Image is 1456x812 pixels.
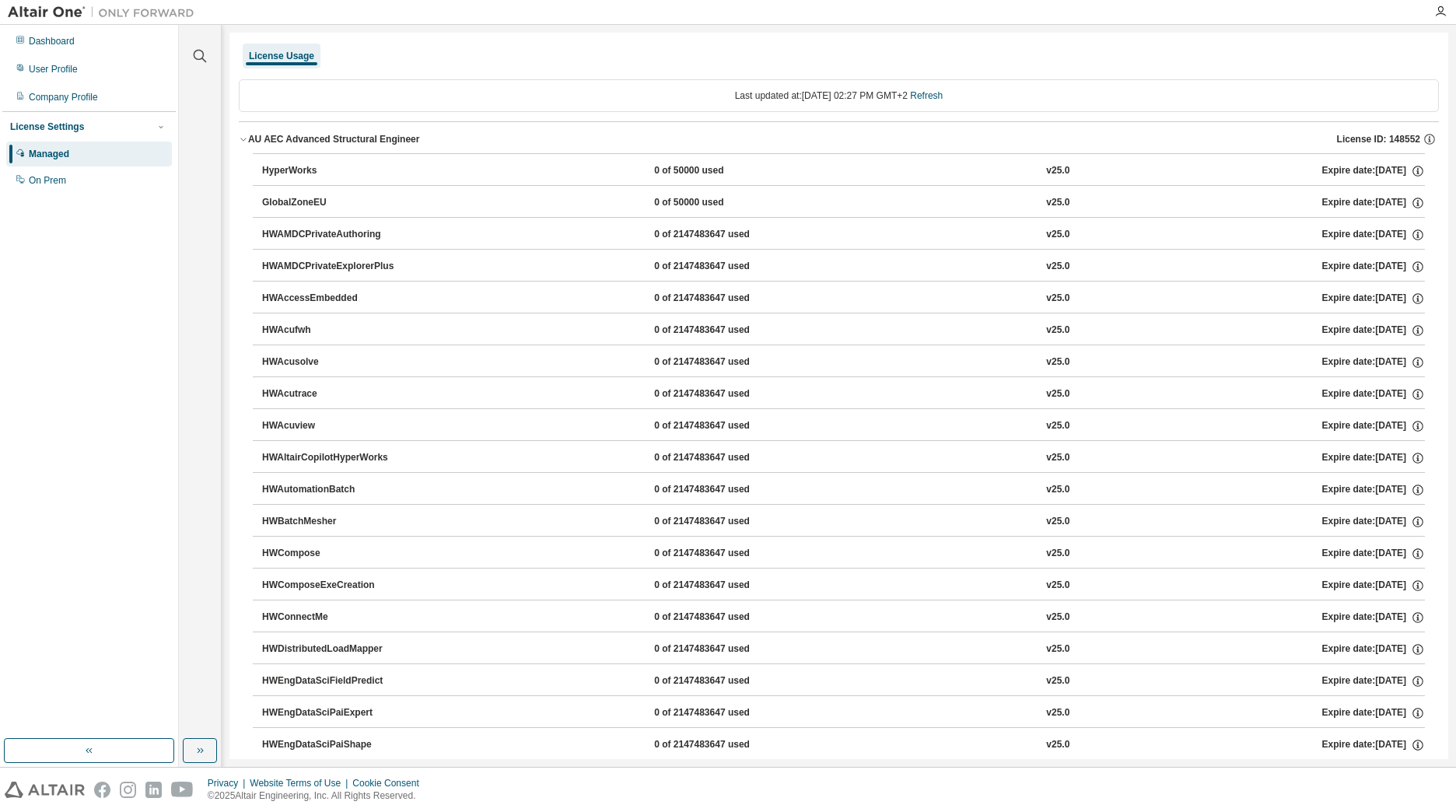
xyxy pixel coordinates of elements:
[1322,579,1425,593] div: Expire date: [DATE]
[1322,483,1425,497] div: Expire date: [DATE]
[1046,355,1069,369] div: v25.0
[262,377,1425,411] button: HWAcutrace0 of 2147483647 usedv25.0Expire date:[DATE]
[145,782,162,798] img: linkedin.svg
[262,196,402,210] div: GlobalZoneEU
[262,674,402,688] div: HWEngDataSciFieldPredict
[5,782,85,798] img: altair_logo.svg
[654,355,794,369] div: 0 of 2147483647 used
[262,632,1425,667] button: HWDistributedLoadMapper0 of 2147483647 usedv25.0Expire date:[DATE]
[262,738,402,752] div: HWEngDataSciPaiShape
[29,35,75,47] div: Dashboard
[29,148,69,160] div: Managed
[1322,324,1425,338] div: Expire date: [DATE]
[262,451,402,465] div: HWAltairCopilotHyperWorks
[1046,228,1069,242] div: v25.0
[654,515,794,529] div: 0 of 2147483647 used
[262,218,1425,252] button: HWAMDCPrivateAuthoring0 of 2147483647 usedv25.0Expire date:[DATE]
[1046,324,1069,338] div: v25.0
[262,505,1425,539] button: HWBatchMesher0 of 2147483647 usedv25.0Expire date:[DATE]
[262,419,402,433] div: HWAcuview
[1046,260,1069,274] div: v25.0
[1322,674,1425,688] div: Expire date: [DATE]
[1322,292,1425,306] div: Expire date: [DATE]
[654,164,794,178] div: 0 of 50000 used
[654,706,794,720] div: 0 of 2147483647 used
[250,777,352,789] div: Website Terms of Use
[94,782,110,798] img: facebook.svg
[262,409,1425,443] button: HWAcuview0 of 2147483647 usedv25.0Expire date:[DATE]
[654,196,794,210] div: 0 of 50000 used
[262,579,402,593] div: HWComposeExeCreation
[1322,228,1425,242] div: Expire date: [DATE]
[1046,674,1069,688] div: v25.0
[262,313,1425,348] button: HWAcufwh0 of 2147483647 usedv25.0Expire date:[DATE]
[654,547,794,561] div: 0 of 2147483647 used
[1046,611,1069,625] div: v25.0
[1046,515,1069,529] div: v25.0
[1322,706,1425,720] div: Expire date: [DATE]
[262,345,1425,380] button: HWAcusolve0 of 2147483647 usedv25.0Expire date:[DATE]
[29,63,78,75] div: User Profile
[654,260,794,274] div: 0 of 2147483647 used
[1046,579,1069,593] div: v25.0
[262,483,402,497] div: HWAutomationBatch
[1046,292,1069,306] div: v25.0
[29,174,66,187] div: On Prem
[262,260,402,274] div: HWAMDCPrivateExplorerPlus
[654,483,794,497] div: 0 of 2147483647 used
[262,611,402,625] div: HWConnectMe
[262,154,1425,188] button: HyperWorks0 of 50000 usedv25.0Expire date:[DATE]
[654,324,794,338] div: 0 of 2147483647 used
[262,696,1425,730] button: HWEngDataSciPaiExpert0 of 2147483647 usedv25.0Expire date:[DATE]
[171,782,194,798] img: youtube.svg
[654,419,794,433] div: 0 of 2147483647 used
[1322,738,1425,752] div: Expire date: [DATE]
[262,706,402,720] div: HWEngDataSciPaiExpert
[654,451,794,465] div: 0 of 2147483647 used
[1337,133,1420,145] span: License ID: 148552
[262,250,1425,284] button: HWAMDCPrivateExplorerPlus0 of 2147483647 usedv25.0Expire date:[DATE]
[262,387,402,401] div: HWAcutrace
[262,292,402,306] div: HWAccessEmbedded
[208,789,429,803] p: © 2025 Altair Engineering, Inc. All Rights Reserved.
[1322,196,1425,210] div: Expire date: [DATE]
[1322,642,1425,656] div: Expire date: [DATE]
[910,90,943,101] a: Refresh
[654,611,794,625] div: 0 of 2147483647 used
[120,782,136,798] img: instagram.svg
[1046,642,1069,656] div: v25.0
[262,515,402,529] div: HWBatchMesher
[1322,547,1425,561] div: Expire date: [DATE]
[262,728,1425,762] button: HWEngDataSciPaiShape0 of 2147483647 usedv25.0Expire date:[DATE]
[262,324,402,338] div: HWAcufwh
[239,79,1439,112] div: Last updated at: [DATE] 02:27 PM GMT+2
[239,122,1439,156] button: AU AEC Advanced Structural EngineerLicense ID: 148552
[654,738,794,752] div: 0 of 2147483647 used
[654,642,794,656] div: 0 of 2147483647 used
[249,50,314,62] div: License Usage
[262,473,1425,507] button: HWAutomationBatch0 of 2147483647 usedv25.0Expire date:[DATE]
[1322,164,1425,178] div: Expire date: [DATE]
[262,547,402,561] div: HWCompose
[262,569,1425,603] button: HWComposeExeCreation0 of 2147483647 usedv25.0Expire date:[DATE]
[208,777,250,789] div: Privacy
[654,579,794,593] div: 0 of 2147483647 used
[262,664,1425,698] button: HWEngDataSciFieldPredict0 of 2147483647 usedv25.0Expire date:[DATE]
[248,133,420,145] div: AU AEC Advanced Structural Engineer
[262,537,1425,571] button: HWCompose0 of 2147483647 usedv25.0Expire date:[DATE]
[1322,387,1425,401] div: Expire date: [DATE]
[654,387,794,401] div: 0 of 2147483647 used
[262,282,1425,316] button: HWAccessEmbedded0 of 2147483647 usedv25.0Expire date:[DATE]
[1322,419,1425,433] div: Expire date: [DATE]
[29,91,98,103] div: Company Profile
[1322,611,1425,625] div: Expire date: [DATE]
[8,5,202,20] img: Altair One
[1046,196,1069,210] div: v25.0
[654,228,794,242] div: 0 of 2147483647 used
[262,228,402,242] div: HWAMDCPrivateAuthoring
[1046,387,1069,401] div: v25.0
[654,674,794,688] div: 0 of 2147483647 used
[1322,451,1425,465] div: Expire date: [DATE]
[654,292,794,306] div: 0 of 2147483647 used
[1046,547,1069,561] div: v25.0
